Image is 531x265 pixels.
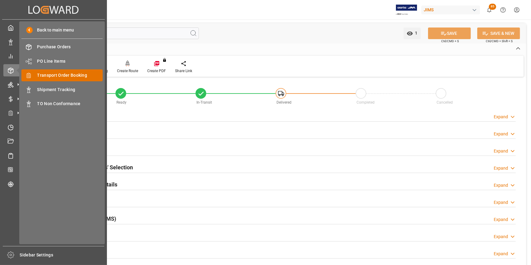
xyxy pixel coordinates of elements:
[441,39,459,43] span: Ctrl/CMD + S
[37,44,103,50] span: Purchase Orders
[277,100,292,105] span: Delivered
[494,131,508,137] div: Expand
[3,178,104,190] a: Tracking Shipment
[175,68,192,74] div: Share Link
[3,121,104,133] a: Timeslot Management V2
[37,72,103,79] span: Transport Order Booking
[421,6,480,14] div: JIMS
[117,68,138,74] div: Create Route
[20,252,104,258] span: Sidebar Settings
[477,28,520,39] button: SAVE & NEW
[482,3,496,17] button: show 85 new notifications
[197,100,212,105] span: In-Transit
[3,149,104,161] a: Sailing Schedules
[357,100,375,105] span: Completed
[3,164,104,176] a: CO2 Calculator
[21,55,103,67] a: PO Line Items
[37,58,103,64] span: PO Line Items
[494,114,508,120] div: Expand
[437,100,453,105] span: Cancelled
[3,36,104,48] a: Data Management
[421,4,482,16] button: JIMS
[494,251,508,257] div: Expand
[3,50,104,62] a: My Reports
[494,148,508,154] div: Expand
[21,83,103,95] a: Shipment Tracking
[489,4,496,10] span: 85
[404,28,421,39] button: open menu
[28,28,199,39] input: Search Fields
[494,216,508,223] div: Expand
[494,234,508,240] div: Expand
[396,5,417,15] img: Exertis%20JAM%20-%20Email%20Logo.jpg_1722504956.jpg
[494,182,508,189] div: Expand
[21,41,103,53] a: Purchase Orders
[494,165,508,171] div: Expand
[33,27,74,33] span: Back to main menu
[496,3,510,17] button: Help Center
[3,22,104,34] a: My Cockpit
[428,28,471,39] button: SAVE
[37,101,103,107] span: TO Non Conformance
[486,39,513,43] span: Ctrl/CMD + Shift + S
[21,69,103,81] a: Transport Order Booking
[3,135,104,147] a: Document Management
[494,199,508,206] div: Expand
[117,100,127,105] span: Ready
[21,98,103,110] a: TO Non Conformance
[37,86,103,93] span: Shipment Tracking
[413,31,418,35] span: 1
